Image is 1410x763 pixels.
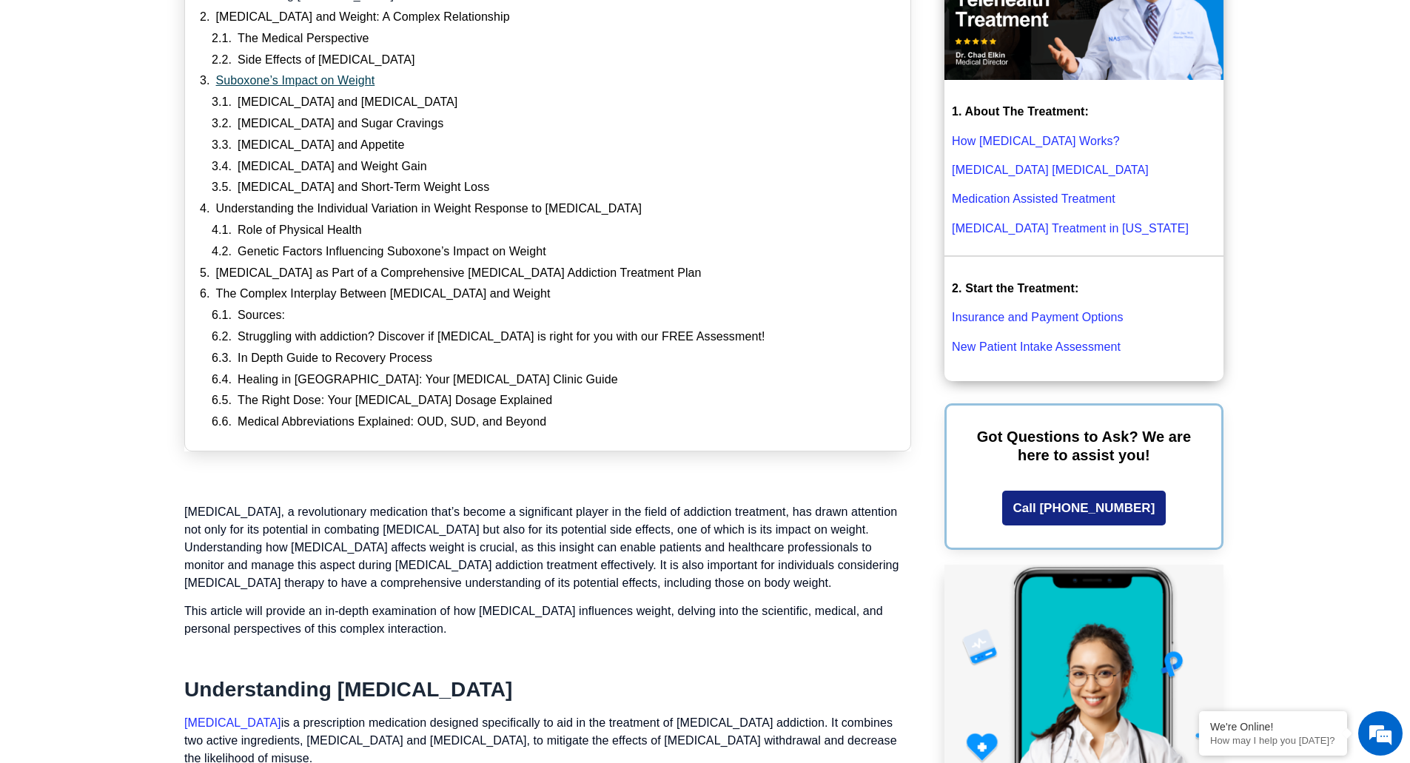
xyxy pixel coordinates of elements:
[1002,491,1166,525] a: Call [PHONE_NUMBER]
[952,340,1121,353] a: New Patient Intake Assessment
[184,716,281,729] a: [MEDICAL_DATA]
[238,95,457,110] a: [MEDICAL_DATA] and [MEDICAL_DATA]
[952,135,1120,147] a: How [MEDICAL_DATA] Works?
[1210,721,1336,733] div: We're Online!
[184,602,911,638] p: This article will provide an in-depth examination of how [MEDICAL_DATA] influences weight, delvin...
[216,286,551,302] a: The Complex Interplay Between [MEDICAL_DATA] and Weight
[238,31,369,47] a: The Medical Perspective
[238,180,489,195] a: [MEDICAL_DATA] and Short-Term Weight Loss
[216,266,702,281] a: [MEDICAL_DATA] as Part of a Comprehensive [MEDICAL_DATA] Addiction Treatment Plan
[216,201,642,217] a: Understanding the Individual Variation in Weight Response to [MEDICAL_DATA]
[238,351,432,366] a: In Depth Guide to Recovery Process
[969,428,1199,465] p: Got Questions to Ask? We are here to assist you!
[1210,735,1336,746] p: How may I help you today?
[952,282,1078,295] strong: 2. Start the Treatment:
[216,73,375,89] a: Suboxone’s Impact on Weight
[238,116,443,132] a: [MEDICAL_DATA] and Sugar Cravings
[184,677,911,702] h2: Understanding [MEDICAL_DATA]
[952,164,1149,176] a: [MEDICAL_DATA] [MEDICAL_DATA]
[238,138,404,153] a: [MEDICAL_DATA] and Appetite
[184,503,911,592] p: [MEDICAL_DATA], a revolutionary medication that’s become a significant player in the field of add...
[238,159,427,175] a: [MEDICAL_DATA] and Weight Gain
[952,192,1115,205] a: Medication Assisted Treatment
[238,393,552,409] a: The Right Dose: Your [MEDICAL_DATA] Dosage Explained
[952,105,1089,118] strong: 1. About The Treatment:
[238,223,362,238] a: Role of Physical Health
[238,53,415,68] a: Side Effects of [MEDICAL_DATA]
[238,372,618,388] a: Healing in [GEOGRAPHIC_DATA]: Your [MEDICAL_DATA] Clinic Guide
[238,414,546,430] a: Medical Abbreviations Explained: OUD, SUD, and Beyond
[216,10,510,25] a: [MEDICAL_DATA] and Weight: A Complex Relationship
[238,329,765,345] a: Struggling with addiction? Discover if [MEDICAL_DATA] is right for you with our FREE Assessment!
[238,244,546,260] a: Genetic Factors Influencing Suboxone’s Impact on Weight
[238,308,285,323] a: Sources:
[952,311,1123,323] a: Insurance and Payment Options
[1013,502,1155,514] span: Call [PHONE_NUMBER]
[952,222,1189,235] a: [MEDICAL_DATA] Treatment in [US_STATE]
